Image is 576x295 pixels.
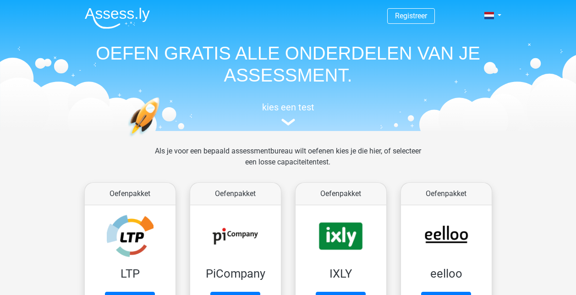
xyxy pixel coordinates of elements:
[128,97,195,180] img: oefenen
[85,7,150,29] img: Assessly
[77,102,499,126] a: kies een test
[148,146,428,179] div: Als je voor een bepaald assessmentbureau wilt oefenen kies je die hier, of selecteer een losse ca...
[395,11,427,20] a: Registreer
[77,102,499,113] h5: kies een test
[77,42,499,86] h1: OEFEN GRATIS ALLE ONDERDELEN VAN JE ASSESSMENT.
[281,119,295,126] img: assessment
